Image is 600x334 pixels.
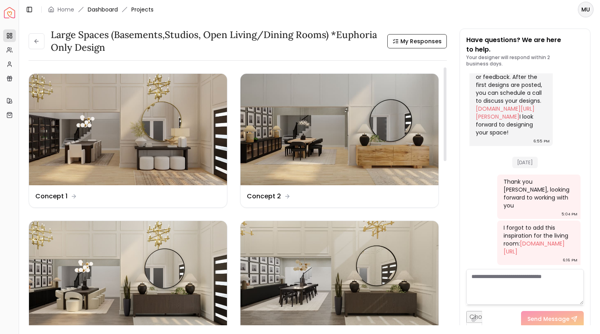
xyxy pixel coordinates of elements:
[512,157,538,168] span: [DATE]
[88,6,118,13] a: Dashboard
[48,6,154,13] nav: breadcrumb
[504,224,573,255] div: I forgot to add this inspiration for the living room:
[504,178,573,209] div: Thank you [PERSON_NAME], looking forward to working with you
[240,74,438,185] img: Concept 2
[131,6,154,13] span: Projects
[579,2,593,17] span: MU
[4,7,15,18] a: Spacejoy
[466,54,584,67] p: Your designer will respond within 2 business days.
[562,210,577,218] div: 5:04 PM
[29,74,227,185] img: Concept 1
[247,192,281,201] dd: Concept 2
[4,7,15,18] img: Spacejoy Logo
[476,105,535,121] a: [DOMAIN_NAME][URL][PERSON_NAME]
[533,137,550,145] div: 6:55 PM
[240,73,439,208] a: Concept 2Concept 2
[35,192,67,201] dd: Concept 1
[58,6,74,13] a: Home
[504,240,565,255] a: [DOMAIN_NAME][URL]
[578,2,594,17] button: MU
[400,37,442,45] span: My Responses
[29,73,227,208] a: Concept 1Concept 1
[563,256,577,264] div: 6:16 PM
[387,34,447,48] button: My Responses
[51,29,381,54] h3: Large Spaces (Basements,Studios, Open living/dining rooms) *Euphoria Only Design
[240,221,438,332] img: Revision 2
[29,221,227,332] img: Revision 1
[466,35,584,54] p: Have questions? We are here to help.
